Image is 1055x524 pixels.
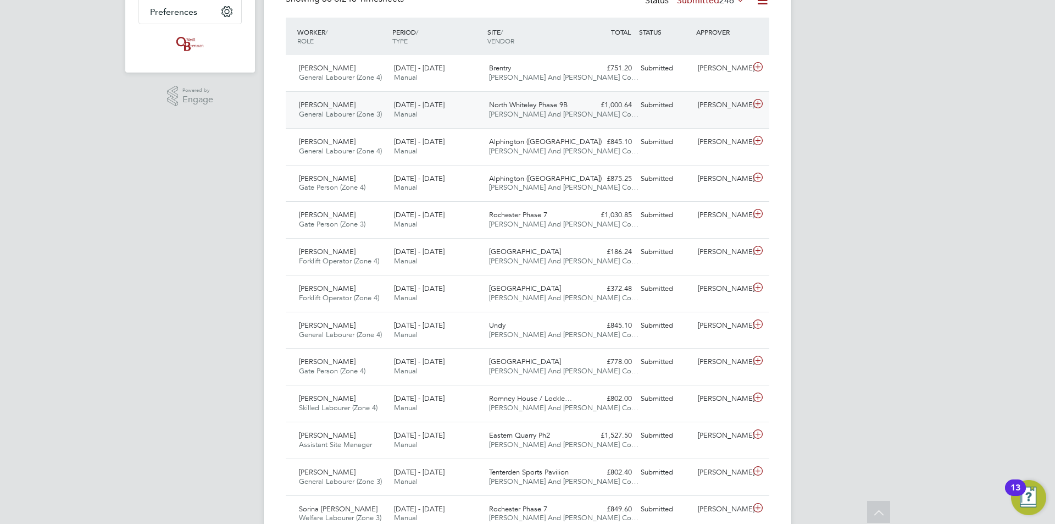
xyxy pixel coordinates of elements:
div: Submitted [636,390,693,408]
span: [PERSON_NAME] And [PERSON_NAME] Co… [489,330,638,339]
span: General Labourer (Zone 3) [299,477,382,486]
span: Manual [394,366,418,376]
span: [GEOGRAPHIC_DATA] [489,247,561,256]
div: £849.60 [579,500,636,519]
div: APPROVER [693,22,751,42]
span: [PERSON_NAME] And [PERSON_NAME] Co… [489,403,638,412]
span: [PERSON_NAME] And [PERSON_NAME] Co… [489,366,638,376]
span: Engage [182,95,213,104]
span: [PERSON_NAME] [299,247,356,256]
span: [PERSON_NAME] [299,357,356,366]
span: TYPE [392,36,408,45]
span: [DATE] - [DATE] [394,321,445,330]
span: Assistant Site Manager [299,440,372,449]
span: [DATE] - [DATE] [394,467,445,477]
div: £802.40 [579,464,636,482]
span: Manual [394,109,418,119]
span: [PERSON_NAME] [299,394,356,403]
span: Gate Person (Zone 4) [299,183,365,192]
div: [PERSON_NAME] [693,500,751,519]
div: [PERSON_NAME] [693,464,751,482]
div: SITE [485,22,580,51]
div: £1,000.64 [579,96,636,114]
span: [PERSON_NAME] [299,100,356,109]
div: PERIOD [390,22,485,51]
div: Submitted [636,280,693,298]
div: Submitted [636,59,693,78]
span: Gate Person (Zone 4) [299,366,365,376]
div: £1,030.85 [579,206,636,224]
span: [PERSON_NAME] And [PERSON_NAME] Co… [489,440,638,449]
span: [PERSON_NAME] And [PERSON_NAME] Co… [489,109,638,119]
span: [PERSON_NAME] [299,467,356,477]
span: General Labourer (Zone 4) [299,330,382,339]
span: / [325,27,327,36]
span: Manual [394,330,418,339]
span: [PERSON_NAME] And [PERSON_NAME] Co… [489,183,638,192]
span: [DATE] - [DATE] [394,210,445,219]
span: [DATE] - [DATE] [394,394,445,403]
span: Rochester Phase 7 [489,210,547,219]
span: Manual [394,219,418,229]
div: [PERSON_NAME] [693,96,751,114]
div: Submitted [636,464,693,482]
span: North Whiteley Phase 9B [489,100,568,109]
span: Tenterden Sports Pavilion [489,467,569,477]
span: Manual [394,513,418,522]
span: [PERSON_NAME] [299,284,356,293]
div: £845.10 [579,317,636,335]
span: [PERSON_NAME] And [PERSON_NAME] Co… [489,513,638,522]
span: [PERSON_NAME] [299,431,356,440]
span: Manual [394,403,418,412]
span: Undy [489,321,506,330]
span: Powered by [182,86,213,95]
div: Submitted [636,317,693,335]
span: [DATE] - [DATE] [394,174,445,183]
span: Sorina [PERSON_NAME] [299,504,377,514]
span: Skilled Labourer (Zone 4) [299,403,377,412]
span: Forklift Operator (Zone 4) [299,256,379,266]
span: Manual [394,73,418,82]
div: £778.00 [579,353,636,371]
div: Submitted [636,500,693,519]
span: Gate Person (Zone 3) [299,219,365,229]
div: Submitted [636,133,693,151]
span: [PERSON_NAME] [299,137,356,146]
div: [PERSON_NAME] [693,59,751,78]
a: Go to home page [138,35,242,53]
div: [PERSON_NAME] [693,427,751,445]
span: Manual [394,256,418,266]
div: £1,527.50 [579,427,636,445]
button: Open Resource Center, 13 new notifications [1011,480,1046,515]
div: WORKER [295,22,390,51]
span: [DATE] - [DATE] [394,63,445,73]
span: [PERSON_NAME] And [PERSON_NAME] Co… [489,146,638,156]
div: Submitted [636,170,693,188]
div: £875.25 [579,170,636,188]
span: [DATE] - [DATE] [394,284,445,293]
span: Manual [394,440,418,449]
div: [PERSON_NAME] [693,280,751,298]
div: Submitted [636,353,693,371]
div: STATUS [636,22,693,42]
span: [DATE] - [DATE] [394,100,445,109]
span: [PERSON_NAME] And [PERSON_NAME] Co… [489,73,638,82]
span: [PERSON_NAME] And [PERSON_NAME] Co… [489,477,638,486]
span: [DATE] - [DATE] [394,431,445,440]
div: £751.20 [579,59,636,78]
span: [DATE] - [DATE] [394,504,445,514]
span: [GEOGRAPHIC_DATA] [489,284,561,293]
span: Alphington ([GEOGRAPHIC_DATA]) [489,174,602,183]
div: Submitted [636,427,693,445]
div: Submitted [636,243,693,261]
span: / [416,27,418,36]
span: General Labourer (Zone 4) [299,146,382,156]
div: [PERSON_NAME] [693,317,751,335]
span: [PERSON_NAME] And [PERSON_NAME] Co… [489,256,638,266]
div: [PERSON_NAME] [693,133,751,151]
a: Powered byEngage [167,86,214,107]
span: Rochester Phase 7 [489,504,547,514]
div: £845.10 [579,133,636,151]
span: Manual [394,146,418,156]
span: [PERSON_NAME] [299,321,356,330]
